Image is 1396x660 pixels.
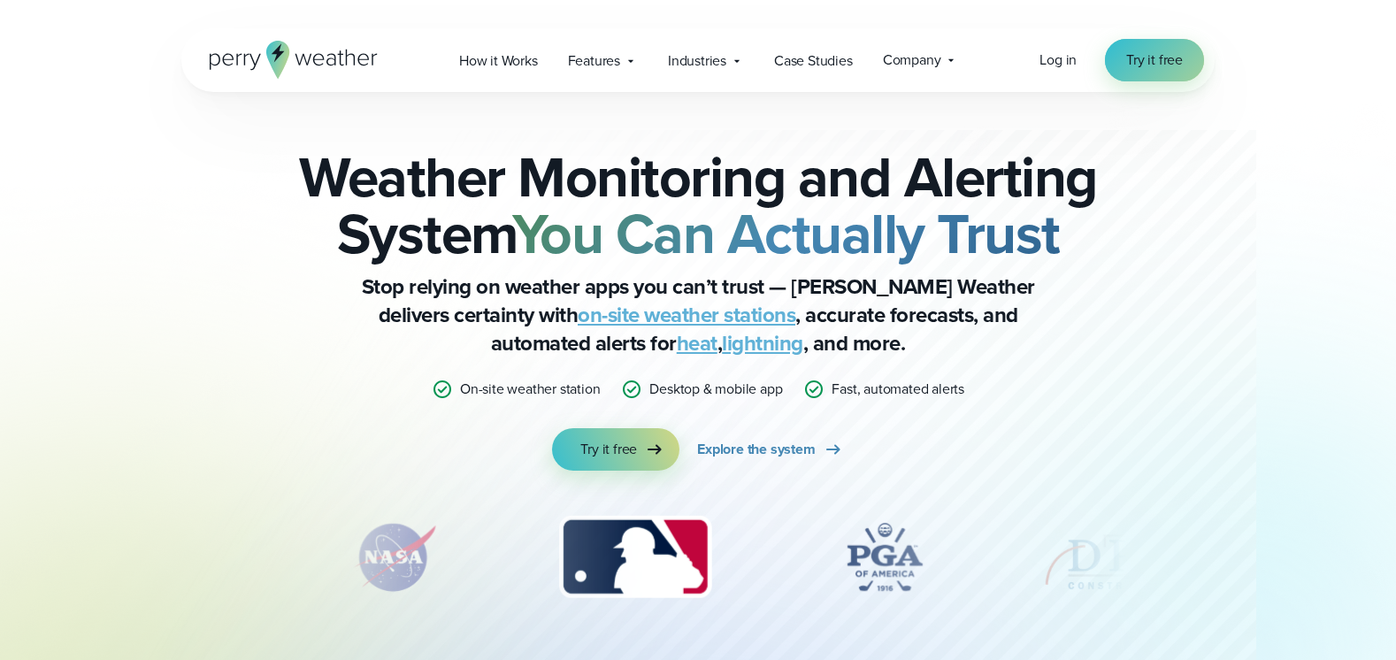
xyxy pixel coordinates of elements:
div: slideshow [270,513,1126,610]
img: PGA.svg [814,513,955,602]
span: Try it free [1126,50,1183,71]
span: How it Works [459,50,538,72]
div: 3 of 12 [541,513,728,602]
a: Try it free [552,428,679,471]
div: 4 of 12 [814,513,955,602]
a: lightning [722,327,803,359]
span: Features [568,50,620,72]
span: Company [883,50,941,71]
img: DPR-Construction.svg [1040,513,1182,602]
a: Case Studies [759,42,868,79]
p: Fast, automated alerts [832,379,964,400]
span: Log in [1039,50,1077,70]
p: On-site weather station [460,379,600,400]
span: Industries [668,50,726,72]
h2: Weather Monitoring and Alerting System [270,149,1126,262]
a: heat [677,327,717,359]
a: Try it free [1105,39,1204,81]
span: Try it free [580,439,637,460]
a: Log in [1039,50,1077,71]
span: Case Studies [774,50,853,72]
div: 5 of 12 [1040,513,1182,602]
p: Desktop & mobile app [649,379,782,400]
span: Explore the system [697,439,815,460]
a: How it Works [444,42,553,79]
img: NASA.svg [333,513,456,602]
img: MLB.svg [541,513,728,602]
a: on-site weather stations [578,299,795,331]
a: Explore the system [697,428,843,471]
p: Stop relying on weather apps you can’t trust — [PERSON_NAME] Weather delivers certainty with , ac... [344,272,1052,357]
div: 2 of 12 [333,513,456,602]
strong: You Can Actually Trust [512,192,1060,275]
